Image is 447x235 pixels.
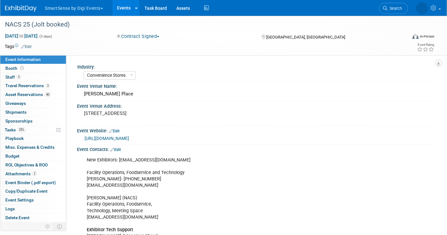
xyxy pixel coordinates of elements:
[77,145,434,153] div: Event Contacts:
[5,33,38,39] span: [DATE] [DATE]
[0,187,66,196] a: Copy/Duplicate Event
[0,55,66,64] a: Event Information
[110,148,121,152] a: Edit
[387,6,402,11] span: Search
[5,75,21,80] span: Staff
[5,57,41,62] span: Event Information
[45,83,50,88] span: 3
[5,83,50,88] span: Travel Reservations
[0,214,66,222] a: Delete Event
[39,34,52,39] span: (3 days)
[5,180,56,185] span: Event Binder (.pdf export)
[77,81,434,89] div: Event Venue Name:
[371,33,434,42] div: Event Format
[0,196,66,204] a: Event Settings
[5,127,26,132] span: Tasks
[5,215,30,220] span: Delete Event
[5,92,51,97] span: Asset Reservations
[0,99,66,108] a: Giveaways
[0,81,66,90] a: Travel Reservations3
[416,2,428,14] img: Abby Allison
[44,92,51,97] span: 40
[0,126,66,134] a: Tasks33%
[5,5,37,12] img: ExhibitDay
[82,89,430,99] div: [PERSON_NAME] Place
[5,118,32,124] span: Sponsorships
[77,101,434,109] div: Event Venue Address:
[0,90,66,99] a: Asset Reservations40
[5,43,32,50] td: Tags
[0,170,66,178] a: Attachments2
[85,136,129,141] a: [URL][DOMAIN_NAME]
[0,117,66,125] a: Sponsorships
[53,222,66,231] td: Toggle Event Tabs
[5,145,55,150] span: Misc. Expenses & Credits
[21,45,32,49] a: Edit
[19,66,25,70] span: Booth not reserved yet
[0,143,66,152] a: Misc. Expenses & Credits
[3,19,398,30] div: NACS 25 (Jolt booked)
[17,127,26,132] span: 33%
[115,33,162,40] button: Contract Signed
[0,134,66,143] a: Playbook
[5,136,24,141] span: Playbook
[5,189,48,194] span: Copy/Duplicate Event
[0,108,66,117] a: Shipments
[0,73,66,81] a: Staff3
[42,222,53,231] td: Personalize Event Tab Strip
[0,64,66,73] a: Booth
[77,62,432,70] div: Industry:
[0,152,66,160] a: Budget
[5,154,20,159] span: Budget
[5,171,37,176] span: Attachments
[379,3,408,14] a: Search
[77,126,434,134] div: Event Website:
[87,227,133,232] b: Exhibitor Tech Support
[417,43,434,46] div: Event Rating
[32,171,37,176] span: 2
[420,34,434,39] div: In-Person
[412,34,419,39] img: Format-Inperson.png
[16,75,21,79] span: 3
[5,110,26,115] span: Shipments
[18,33,24,39] span: to
[5,66,25,71] span: Booth
[0,178,66,187] a: Event Binder (.pdf export)
[266,35,345,39] span: [GEOGRAPHIC_DATA], [GEOGRAPHIC_DATA]
[5,162,48,167] span: ROI, Objectives & ROO
[5,206,15,211] span: Logs
[109,129,120,133] a: Edit
[5,101,26,106] span: Giveaways
[84,111,219,116] pre: [STREET_ADDRESS]
[0,205,66,213] a: Logs
[5,197,34,202] span: Event Settings
[0,161,66,169] a: ROI, Objectives & ROO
